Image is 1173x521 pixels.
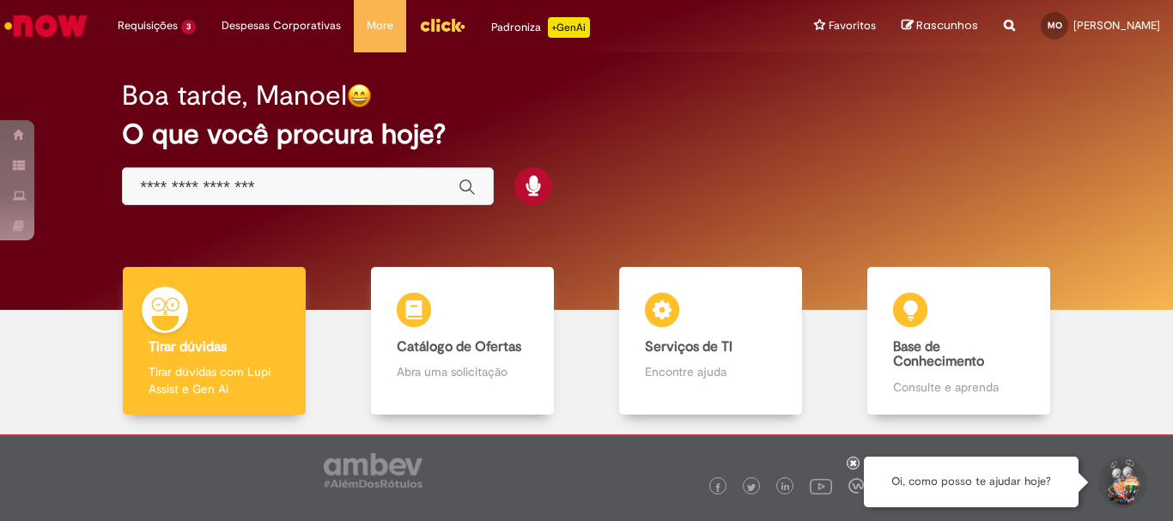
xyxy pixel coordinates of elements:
b: Base de Conhecimento [893,338,984,371]
span: Despesas Corporativas [222,17,341,34]
span: 3 [181,20,196,34]
b: Serviços de TI [645,338,732,355]
h2: O que você procura hoje? [122,119,1051,149]
a: Rascunhos [902,18,978,34]
p: Tirar dúvidas com Lupi Assist e Gen Ai [149,363,279,397]
span: Requisições [118,17,178,34]
div: Padroniza [491,17,590,38]
span: Rascunhos [916,17,978,33]
img: logo_footer_youtube.png [810,475,832,497]
img: happy-face.png [347,83,372,108]
a: Serviços de TI Encontre ajuda [586,267,835,415]
img: click_logo_yellow_360x200.png [419,12,465,38]
a: Tirar dúvidas Tirar dúvidas com Lupi Assist e Gen Ai [90,267,338,415]
img: logo_footer_linkedin.png [781,482,790,493]
p: +GenAi [548,17,590,38]
p: Encontre ajuda [645,363,775,380]
h2: Boa tarde, Manoel [122,81,347,111]
img: logo_footer_twitter.png [747,483,756,492]
div: Oi, como posso te ajudar hoje? [864,457,1079,507]
img: ServiceNow [2,9,90,43]
p: Abra uma solicitação [397,363,527,380]
span: [PERSON_NAME] [1073,18,1160,33]
span: More [367,17,393,34]
span: Favoritos [829,17,876,34]
a: Catálogo de Ofertas Abra uma solicitação [338,267,586,415]
b: Tirar dúvidas [149,338,227,355]
span: MO [1048,20,1062,31]
a: Base de Conhecimento Consulte e aprenda [835,267,1083,415]
img: logo_footer_ambev_rotulo_gray.png [324,453,422,488]
button: Iniciar Conversa de Suporte [1096,457,1147,508]
img: logo_footer_workplace.png [848,478,864,494]
p: Consulte e aprenda [893,379,1024,396]
b: Catálogo de Ofertas [397,338,521,355]
img: logo_footer_facebook.png [714,483,722,492]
